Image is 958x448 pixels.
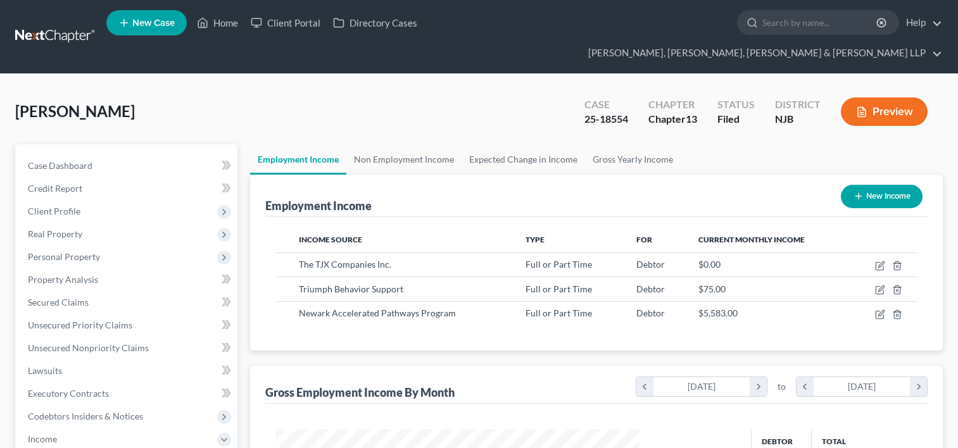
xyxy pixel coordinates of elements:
a: Secured Claims [18,291,237,314]
span: Full or Part Time [526,308,592,318]
div: Status [717,97,755,112]
a: Property Analysis [18,268,237,291]
span: $5,583.00 [698,308,738,318]
span: Executory Contracts [28,388,109,399]
i: chevron_right [910,377,927,396]
span: 13 [686,113,697,125]
div: District [775,97,821,112]
span: $75.00 [698,283,726,294]
span: Unsecured Nonpriority Claims [28,342,149,353]
a: Case Dashboard [18,154,237,177]
span: Property Analysis [28,274,98,285]
span: Triumph Behavior Support [299,283,403,294]
a: Gross Yearly Income [585,144,681,175]
span: Case Dashboard [28,160,92,171]
span: Unsecured Priority Claims [28,320,132,330]
span: Client Profile [28,206,80,216]
button: New Income [841,185,923,208]
span: to [778,380,786,393]
span: Credit Report [28,183,82,194]
span: New Case [132,18,175,28]
a: Expected Change in Income [462,144,585,175]
span: Debtor [636,283,665,294]
a: Credit Report [18,177,237,200]
span: Income Source [299,235,362,244]
span: Codebtors Insiders & Notices [28,411,143,421]
span: Secured Claims [28,297,89,308]
div: [DATE] [653,377,750,396]
span: Full or Part Time [526,283,592,294]
div: Filed [717,112,755,127]
i: chevron_right [750,377,767,396]
a: Help [900,11,942,34]
button: Preview [841,97,928,126]
i: chevron_left [636,377,653,396]
span: Lawsuits [28,365,62,376]
span: [PERSON_NAME] [15,102,135,120]
span: Real Property [28,228,82,239]
div: [DATE] [814,377,911,396]
div: NJB [775,112,821,127]
span: Personal Property [28,251,100,262]
a: Directory Cases [327,11,424,34]
span: Debtor [636,259,665,270]
span: Newark Accelerated Pathways Program [299,308,456,318]
a: Executory Contracts [18,382,237,405]
span: The TJX Companies Inc. [299,259,391,270]
span: For [636,235,652,244]
span: Full or Part Time [526,259,592,270]
span: Type [526,235,545,244]
a: Unsecured Priority Claims [18,314,237,337]
div: 25-18554 [584,112,628,127]
div: Employment Income [265,198,372,213]
a: Client Portal [244,11,327,34]
a: [PERSON_NAME], [PERSON_NAME], [PERSON_NAME] & [PERSON_NAME] LLP [582,42,942,65]
div: Chapter [648,112,697,127]
input: Search by name... [762,11,878,34]
i: chevron_left [797,377,814,396]
a: Lawsuits [18,359,237,382]
span: Debtor [636,308,665,318]
a: Unsecured Nonpriority Claims [18,337,237,359]
div: Gross Employment Income By Month [265,385,455,400]
span: Income [28,433,57,444]
div: Case [584,97,628,112]
div: Chapter [648,97,697,112]
a: Employment Income [250,144,346,175]
span: Current Monthly Income [698,235,805,244]
span: $0.00 [698,259,721,270]
a: Non Employment Income [346,144,462,175]
a: Home [191,11,244,34]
